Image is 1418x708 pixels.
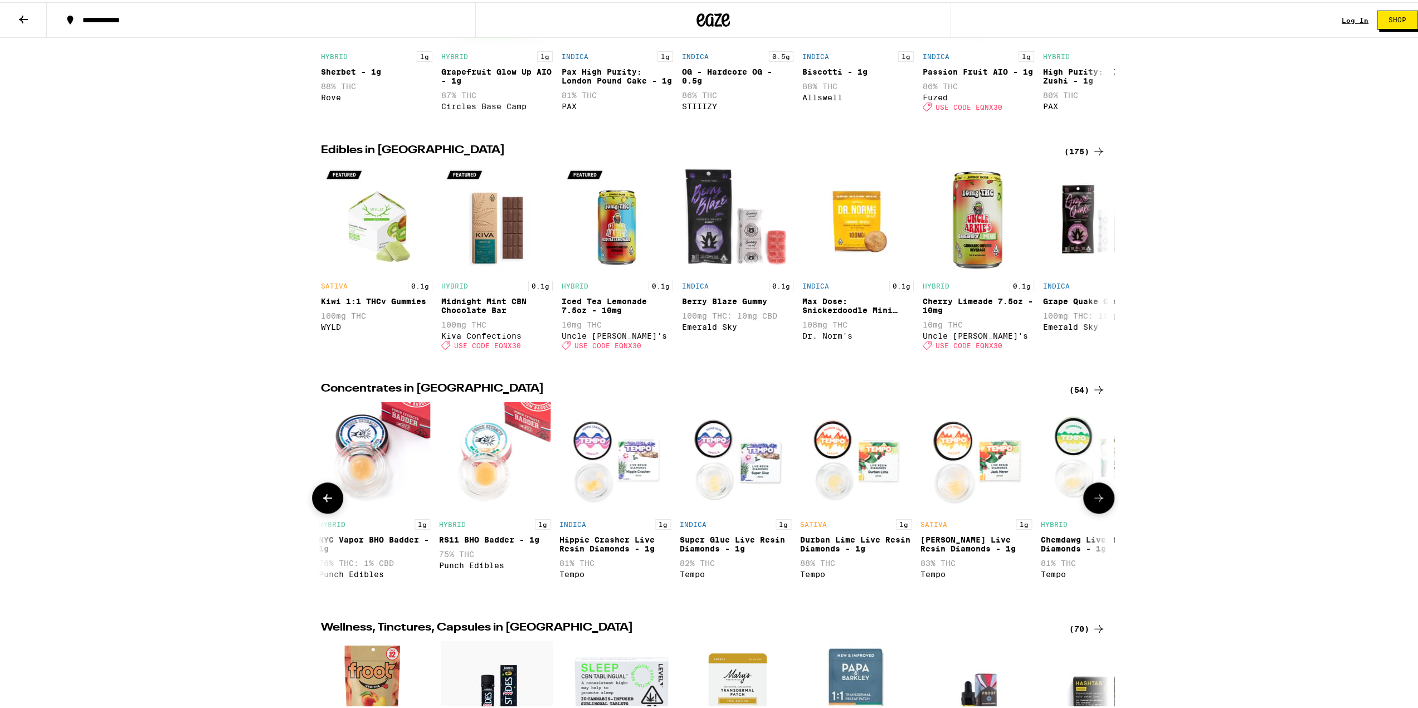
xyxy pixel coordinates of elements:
div: Grapefruit Glow Up AIO - 1g [441,65,553,83]
p: HYBRID [1043,51,1070,58]
p: SATIVA [321,280,348,287]
p: INDICA [802,280,829,287]
div: Open page for Kiwi 1:1 THCv Gummies from WYLD [321,162,432,353]
img: Tempo - Chemdawg Live Resin Diamonds - 1g [1041,400,1152,511]
p: INDICA [682,280,709,287]
p: 88% THC [800,556,912,565]
span: Hi. Need any help? [7,8,80,17]
div: Berry Blaze Gummy [682,295,793,304]
p: 86% THC [682,89,793,97]
p: 10mg THC [562,318,673,327]
span: Shop [1388,14,1406,21]
p: 0.1g [889,279,914,289]
div: Open page for Berry Blaze Gummy from Emerald Sky [682,162,793,353]
p: HYBRID [439,519,466,526]
div: Tempo [559,568,671,577]
p: INDICA [682,51,709,58]
div: Hippie Crasher Live Resin Diamonds - 1g [559,533,671,551]
div: Uncle [PERSON_NAME]'s [923,329,1034,338]
p: INDICA [680,519,706,526]
div: Open page for Cherry Limeade 7.5oz - 10mg from Uncle Arnie's [923,162,1034,353]
p: HYBRID [321,51,348,58]
button: Shop [1377,8,1418,27]
img: Tempo - Super Glue Live Resin Diamonds - 1g [680,400,791,511]
p: INDICA [1043,280,1070,287]
p: 1g [537,49,553,60]
p: INDICA [923,51,949,58]
div: Open page for Iced Tea Lemonade 7.5oz - 10mg from Uncle Arnie's [562,162,673,353]
div: Max Dose: Snickerdoodle Mini Cookie - Indica [802,295,914,313]
div: Open page for RS11 BHO Badder - 1g from Punch Edibles [439,400,550,592]
p: HYBRID [441,280,468,287]
img: Emerald Sky - Berry Blaze Gummy [682,162,793,273]
p: 81% THC [562,89,673,97]
img: Kiva Confections - Midnight Mint CBN Chocolate Bar [441,162,553,273]
p: 1g [898,49,914,60]
p: HYBRID [1041,519,1068,526]
p: 0.1g [649,279,673,289]
p: 108mg THC [802,318,914,327]
img: Tempo - Jack Herer Live Resin Diamonds - 1g [920,400,1032,511]
p: 82% THC [680,556,791,565]
p: 86% THC [923,80,1034,89]
p: INDICA [559,519,586,526]
div: Open page for Grape Quake Gummy from Emerald Sky [1043,162,1154,353]
a: (70) [1069,620,1105,633]
p: 0.5g [769,49,793,60]
p: 83% THC [920,556,1032,565]
p: 10mg THC [923,318,1034,327]
p: 100mg THC [441,318,553,327]
p: INDICA [802,51,829,58]
div: Fuzed [923,91,1034,100]
div: OG - Hardcore OG - 0.5g [682,65,793,83]
p: 76% THC: 1% CBD [319,556,430,565]
p: 88% THC [321,80,432,89]
div: Allswell [802,91,914,100]
img: Dr. Norm's - Max Dose: Snickerdoodle Mini Cookie - Indica [802,162,914,273]
div: Durban Lime Live Resin Diamonds - 1g [800,533,912,551]
p: HYBRID [441,51,468,58]
div: Grape Quake Gummy [1043,295,1154,304]
p: 87% THC [441,89,553,97]
p: 81% THC [1041,556,1152,565]
p: 100mg THC [321,309,432,318]
div: Iced Tea Lemonade 7.5oz - 10mg [562,295,673,313]
img: Uncle Arnie's - Iced Tea Lemonade 7.5oz - 10mg [562,162,673,273]
img: Tempo - Durban Lime Live Resin Diamonds - 1g [800,400,912,511]
img: Uncle Arnie's - Cherry Limeade 7.5oz - 10mg [923,162,1034,273]
p: HYBRID [562,280,588,287]
div: NYC Vapor BHO Badder - 1g [319,533,430,551]
a: Log In [1342,14,1368,22]
p: 1g [657,49,673,60]
div: Sherbet - 1g [321,65,432,74]
div: Kiva Confections [441,329,553,338]
span: USE CODE EQNX30 [454,340,521,347]
div: Emerald Sky [682,320,793,329]
div: Open page for Durban Lime Live Resin Diamonds - 1g from Tempo [800,400,912,592]
p: 1g [776,517,791,528]
div: (54) [1069,381,1105,394]
img: Punch Edibles - RS11 BHO Badder - 1g [439,400,550,511]
div: Tempo [920,568,1032,577]
p: SATIVA [800,519,827,526]
div: Open page for Super Glue Live Resin Diamonds - 1g from Tempo [680,400,791,592]
div: Circles Base Camp [441,100,553,109]
div: Open page for Hippie Crasher Live Resin Diamonds - 1g from Tempo [559,400,671,592]
div: Tempo [1041,568,1152,577]
div: Open page for Max Dose: Snickerdoodle Mini Cookie - Indica from Dr. Norm's [802,162,914,353]
div: Dr. Norm's [802,329,914,338]
span: USE CODE EQNX30 [574,340,641,347]
span: USE CODE EQNX30 [935,101,1002,109]
h2: Concentrates in [GEOGRAPHIC_DATA] [321,381,1051,394]
div: PAX [1043,100,1154,109]
div: Pax High Purity: London Pound Cake - 1g [562,65,673,83]
div: Kiwi 1:1 THCv Gummies [321,295,432,304]
a: (175) [1064,143,1105,156]
div: Open page for Jack Herer Live Resin Diamonds - 1g from Tempo [920,400,1032,592]
div: Punch Edibles [439,559,550,568]
img: WYLD - Kiwi 1:1 THCv Gummies [321,162,432,273]
h2: Edibles in [GEOGRAPHIC_DATA] [321,143,1051,156]
p: 75% THC [439,548,550,556]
